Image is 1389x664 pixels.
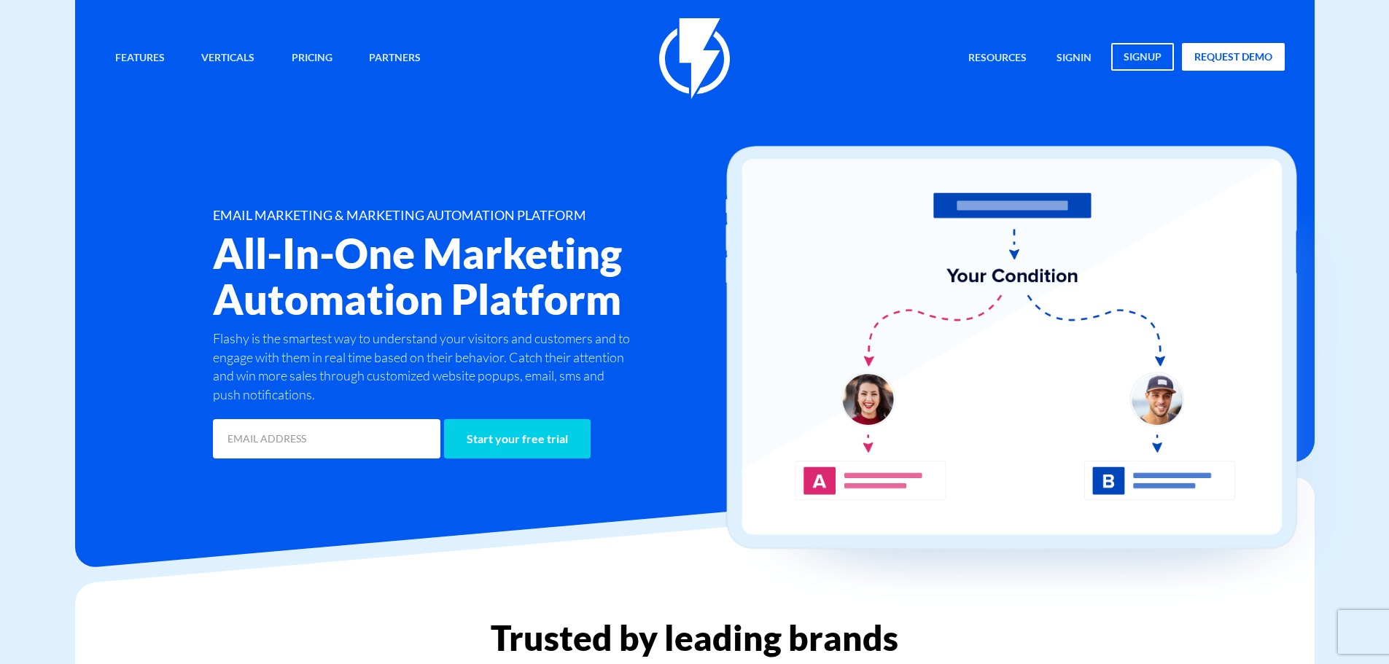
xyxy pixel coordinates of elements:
a: Partners [358,43,432,74]
a: Resources [957,43,1038,74]
a: Verticals [190,43,265,74]
a: signup [1111,43,1174,71]
a: signin [1046,43,1102,74]
h2: All-In-One Marketing Automation Platform [213,230,782,322]
p: Flashy is the smartest way to understand your visitors and customers and to engage with them in r... [213,329,634,405]
a: Pricing [281,43,343,74]
input: Start your free trial [444,419,591,458]
h2: Trusted by leading brands [75,619,1315,657]
a: request demo [1182,43,1285,71]
h1: EMAIL MARKETING & MARKETING AUTOMATION PLATFORM [213,208,782,223]
input: EMAIL ADDRESS [213,419,440,458]
a: Features [104,43,176,74]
